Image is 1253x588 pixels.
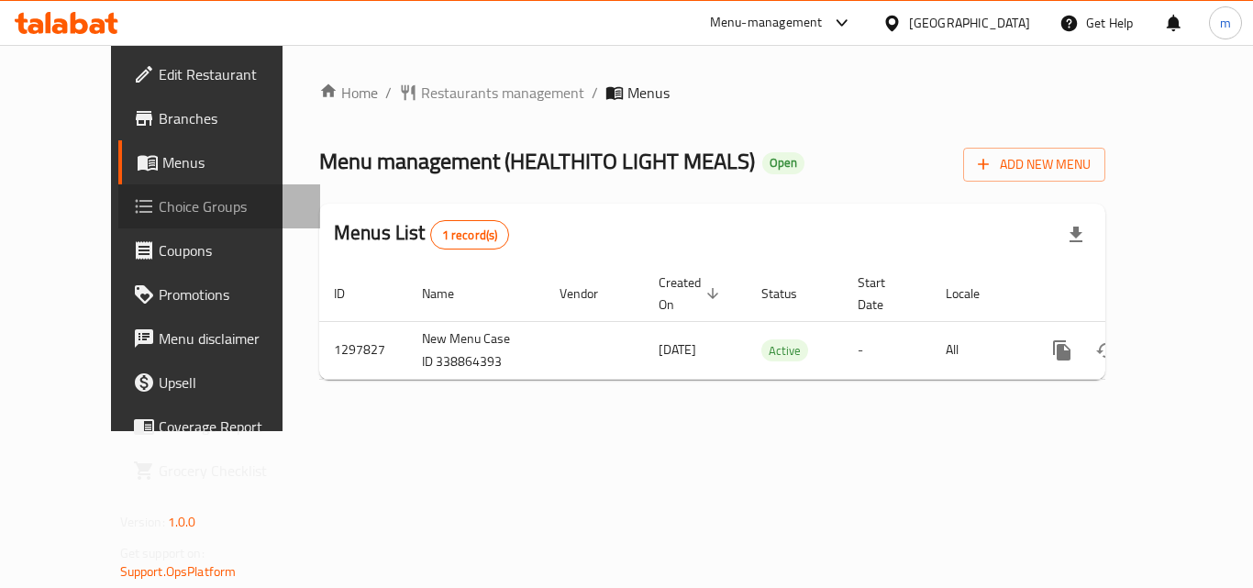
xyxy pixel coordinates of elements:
[761,340,808,361] span: Active
[159,416,305,438] span: Coverage Report
[1040,328,1084,372] button: more
[421,82,584,104] span: Restaurants management
[627,82,670,104] span: Menus
[334,219,509,250] h2: Menus List
[762,155,804,171] span: Open
[120,510,165,534] span: Version:
[319,140,755,182] span: Menu management ( HEALTHITO LIGHT MEALS )
[710,12,823,34] div: Menu-management
[407,321,545,379] td: New Menu Case ID 338864393
[430,220,510,250] div: Total records count
[762,152,804,174] div: Open
[1026,266,1231,322] th: Actions
[659,272,725,316] span: Created On
[560,283,622,305] span: Vendor
[159,372,305,394] span: Upsell
[761,283,821,305] span: Status
[422,283,478,305] span: Name
[319,321,407,379] td: 1297827
[159,283,305,305] span: Promotions
[931,321,1026,379] td: All
[118,449,320,493] a: Grocery Checklist
[659,338,696,361] span: [DATE]
[319,82,378,104] a: Home
[1220,13,1231,33] span: m
[120,541,205,565] span: Get support on:
[978,153,1091,176] span: Add New Menu
[118,405,320,449] a: Coverage Report
[118,140,320,184] a: Menus
[592,82,598,104] li: /
[159,63,305,85] span: Edit Restaurant
[399,82,584,104] a: Restaurants management
[334,283,369,305] span: ID
[118,96,320,140] a: Branches
[1054,213,1098,257] div: Export file
[159,107,305,129] span: Branches
[1084,328,1128,372] button: Change Status
[431,227,509,244] span: 1 record(s)
[858,272,909,316] span: Start Date
[118,361,320,405] a: Upsell
[120,560,237,583] a: Support.OpsPlatform
[118,184,320,228] a: Choice Groups
[909,13,1030,33] div: [GEOGRAPHIC_DATA]
[385,82,392,104] li: /
[162,151,305,173] span: Menus
[159,239,305,261] span: Coupons
[118,52,320,96] a: Edit Restaurant
[761,339,808,361] div: Active
[319,82,1105,104] nav: breadcrumb
[159,327,305,349] span: Menu disclaimer
[843,321,931,379] td: -
[118,316,320,361] a: Menu disclaimer
[319,266,1231,380] table: enhanced table
[963,148,1105,182] button: Add New Menu
[118,272,320,316] a: Promotions
[118,228,320,272] a: Coupons
[159,195,305,217] span: Choice Groups
[946,283,1004,305] span: Locale
[159,460,305,482] span: Grocery Checklist
[168,510,196,534] span: 1.0.0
